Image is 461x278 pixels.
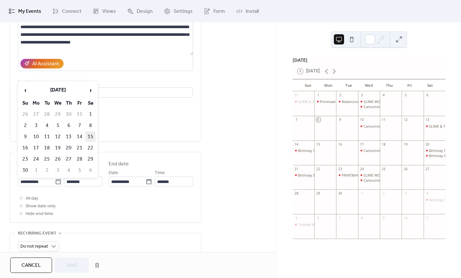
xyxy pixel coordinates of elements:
div: Tue [338,79,359,91]
div: 7 [294,117,299,122]
div: 9 [381,216,386,220]
td: 28 [42,109,52,120]
th: Mo [31,98,41,108]
span: Install [246,8,259,15]
div: Wed [359,79,379,91]
td: 20 [64,143,74,153]
div: Cartooning Workshop 4:30-6:00pm [358,178,380,183]
div: 30 [338,191,342,196]
div: Cartooning Workshop 4:30-6:00pm [364,104,421,109]
div: Birthday 11-1pm [429,148,456,153]
div: SLIME WORKSHOP 10:30am-12:00pm [364,99,424,104]
div: 23 [338,167,342,171]
div: Cartooning Workshop 4:30-6:00pm [364,124,421,129]
div: Birthday 3:30-5:30pm [298,173,333,178]
th: Th [64,98,74,108]
span: Cancel [21,262,41,269]
div: 4 [425,191,430,196]
td: 14 [74,131,85,142]
td: 27 [64,154,74,164]
span: Time [155,169,165,177]
td: 2 [42,165,52,176]
td: 3 [53,165,63,176]
div: 11 [381,117,386,122]
div: SLIME WORKSHOP 10:30am-12:00pm [364,173,424,178]
div: 27 [425,167,430,171]
span: Settings [173,8,193,15]
td: 8 [85,120,96,131]
span: Connect [62,8,81,15]
div: Cartooning Workshop 4:30-6:00pm [358,104,380,109]
div: 14 [294,142,299,147]
div: 12 [403,117,408,122]
th: Tu [42,98,52,108]
div: 13 [425,117,430,122]
td: 21 [74,143,85,153]
td: 19 [53,143,63,153]
div: 10 [360,117,364,122]
div: 2 [381,191,386,196]
td: 1 [85,109,96,120]
div: SLIME WORKSHOP 10:30am-12:00pm [358,173,380,178]
td: 30 [20,165,30,176]
div: Mon [318,79,339,91]
td: 6 [64,120,74,131]
div: 16 [338,142,342,147]
div: 6 [316,216,321,220]
div: Birthday 1-3pm [424,197,445,202]
div: 21 [294,167,299,171]
div: SLIME & Stamping 11:00am-12:30pm [293,99,314,104]
div: SLIME & Stamping 11:00am-12:30pm [298,99,358,104]
td: 27 [31,109,41,120]
td: 13 [64,131,74,142]
div: 31 [294,93,299,98]
div: 8 [360,216,364,220]
div: 3 [403,191,408,196]
div: 5 [403,93,408,98]
div: Birthday 1-3pm [429,197,454,202]
th: [DATE] [31,83,85,97]
div: 17 [360,142,364,147]
div: 7 [338,216,342,220]
td: 4 [64,165,74,176]
td: 1 [31,165,41,176]
a: Install [231,3,264,20]
span: ‹ [20,84,30,97]
th: Su [20,98,30,108]
span: Do not repeat [20,242,48,251]
td: 4 [42,120,52,131]
td: 2 [20,120,30,131]
td: 31 [74,109,85,120]
div: Printmaking Workshop 10:00am-11:30am [320,99,387,104]
td: 3 [31,120,41,131]
td: 5 [74,165,85,176]
div: [DATE] [293,57,445,64]
td: 29 [85,154,96,164]
td: 10 [31,131,41,142]
div: 28 [294,191,299,196]
div: 4 [381,93,386,98]
div: Birthday 3:30-5:30pm [293,173,314,178]
div: Printmaking Workshop 10:00am-11:30am [314,99,336,104]
a: Cancel [10,258,52,273]
td: 11 [42,131,52,142]
div: Toddler Workshop 9:30-11:00am [293,222,314,227]
div: 25 [381,167,386,171]
div: 3 [360,93,364,98]
div: SLIME WORKSHOP 10:30am-12:00pm [358,99,380,104]
th: Fr [74,98,85,108]
div: 11 [425,216,430,220]
div: Sun [298,79,318,91]
td: 28 [74,154,85,164]
span: All day [26,195,38,203]
div: Birthday 11-1pm [424,148,445,153]
div: 15 [316,142,321,147]
div: Birthday 3:30-5:30pm [424,153,445,158]
div: Sat [420,79,440,91]
span: Design [137,8,153,15]
a: Form [199,3,230,20]
button: AI Assistant [20,59,64,68]
div: 19 [403,142,408,147]
div: 9 [338,117,342,122]
td: 5 [53,120,63,131]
